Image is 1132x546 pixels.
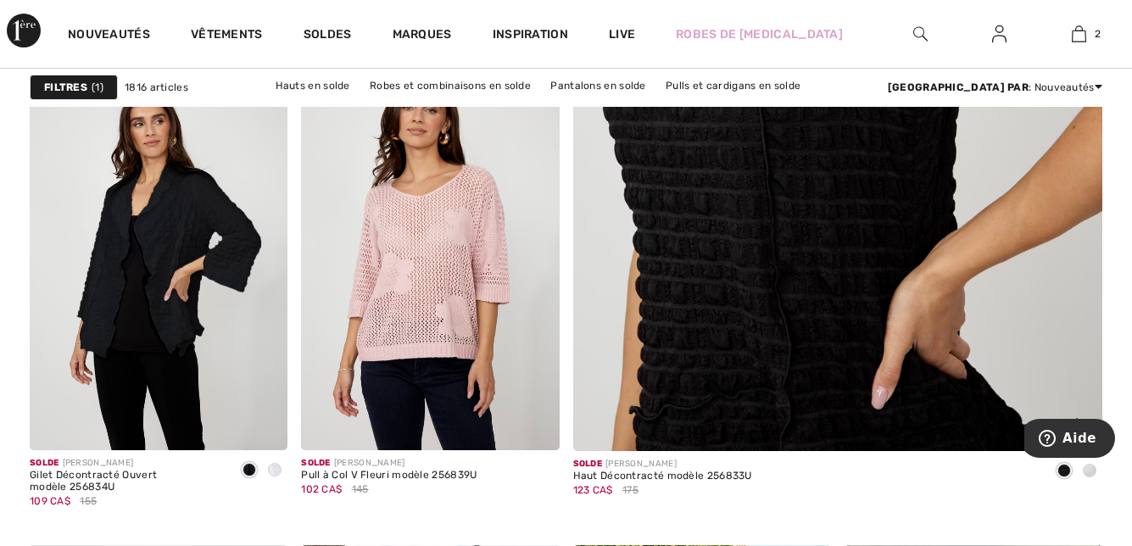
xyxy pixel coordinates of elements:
span: Solde [573,459,603,469]
span: 145 [352,482,369,497]
span: 2 [1095,26,1101,42]
img: recherche [913,24,928,44]
img: 1ère Avenue [7,14,41,47]
div: Off White [1077,458,1102,486]
a: Live [609,25,635,43]
a: Nouveautés [68,27,150,45]
a: Pulls et cardigans en solde [657,75,809,97]
span: 109 CA$ [30,495,70,507]
div: Pull à Col V Fleuri modèle 256839U [301,470,477,482]
a: Se connecter [979,24,1020,45]
div: : Nouveautés [888,80,1102,95]
img: Gilet Décontracté Ouvert modèle 256834U. Noir [30,64,287,450]
img: Mes infos [992,24,1007,44]
span: Inspiration [493,27,568,45]
a: Vestes et blazers en solde [327,97,476,119]
div: [PERSON_NAME] [573,458,752,471]
a: Marques [393,27,452,45]
a: Vêtements [191,27,263,45]
a: Vêtements d'extérieur en solde [574,97,749,119]
div: Off White [262,457,287,485]
a: 2 [1040,24,1118,44]
span: 1816 articles [125,80,188,95]
div: [PERSON_NAME] [301,457,477,470]
img: Mon panier [1072,24,1086,44]
div: Black [237,457,262,485]
a: Robes de [MEDICAL_DATA] [676,25,843,43]
span: 102 CA$ [301,483,342,495]
div: Haut Décontracté modèle 256833U [573,471,752,482]
div: Gilet Décontracté Ouvert modèle 256834U [30,470,223,493]
strong: Filtres [44,80,87,95]
div: Black [1051,458,1077,486]
span: Solde [301,458,331,468]
a: Robes et combinaisons en solde [361,75,539,97]
a: Pantalons en solde [542,75,654,97]
span: 155 [80,493,97,509]
span: 175 [622,482,638,498]
iframe: Ouvre un widget dans lequel vous pouvez trouver plus d’informations [1024,419,1115,461]
img: Pull à Col V Fleuri modèle 256839U. Dusty pink [301,64,559,450]
a: Soldes [304,27,352,45]
div: [PERSON_NAME] [30,457,223,470]
span: Solde [30,458,59,468]
span: 123 CA$ [573,484,613,496]
strong: [GEOGRAPHIC_DATA] par [888,81,1029,93]
a: Hauts en solde [267,75,359,97]
span: 1 [92,80,103,95]
a: Jupes en solde [478,97,571,119]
